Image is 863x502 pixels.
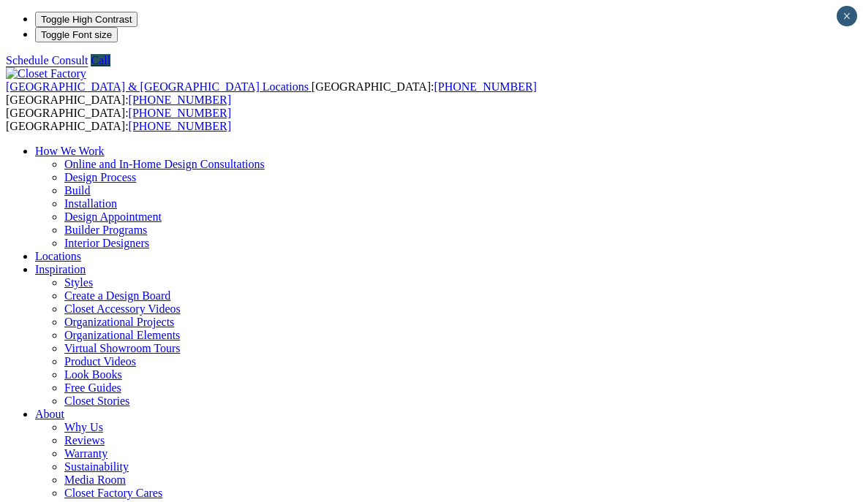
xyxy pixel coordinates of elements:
a: [GEOGRAPHIC_DATA] & [GEOGRAPHIC_DATA] Locations [6,80,312,93]
span: [GEOGRAPHIC_DATA]: [GEOGRAPHIC_DATA]: [6,107,231,132]
span: Toggle High Contrast [41,14,132,25]
a: Sustainability [64,460,129,473]
a: Inspiration [35,263,86,275]
a: Reviews [64,434,105,446]
a: Locations [35,250,81,262]
a: Interior Designers [64,237,149,249]
a: [PHONE_NUMBER] [129,94,231,106]
span: [GEOGRAPHIC_DATA]: [GEOGRAPHIC_DATA]: [6,80,537,106]
a: Organizational Elements [64,329,180,341]
a: Product Videos [64,355,136,368]
a: Media Room [64,474,126,486]
a: Why Us [64,421,103,433]
a: Warranty [64,447,108,460]
button: Toggle High Contrast [35,12,137,27]
a: Organizational Projects [64,316,174,328]
a: Design Process [64,171,136,183]
a: [PHONE_NUMBER] [129,120,231,132]
a: Builder Programs [64,224,147,236]
a: Virtual Showroom Tours [64,342,181,354]
a: Design Appointment [64,210,162,223]
a: About [35,408,64,420]
a: Build [64,184,91,197]
a: [PHONE_NUMBER] [434,80,536,93]
a: [PHONE_NUMBER] [129,107,231,119]
a: Closet Stories [64,395,129,407]
a: Schedule Consult [6,54,88,66]
a: Create a Design Board [64,289,170,302]
a: Closet Factory Cares [64,487,162,499]
a: Online and In-Home Design Consultations [64,158,265,170]
a: How We Work [35,145,105,157]
a: Free Guides [64,381,121,394]
button: Toggle Font size [35,27,118,42]
span: Toggle Font size [41,29,112,40]
a: Installation [64,197,117,210]
a: Look Books [64,368,122,381]
img: Closet Factory [6,67,86,80]
a: Styles [64,276,93,289]
a: Closet Accessory Videos [64,303,181,315]
span: [GEOGRAPHIC_DATA] & [GEOGRAPHIC_DATA] Locations [6,80,309,93]
button: Close [837,6,857,26]
a: Call [91,54,110,66]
